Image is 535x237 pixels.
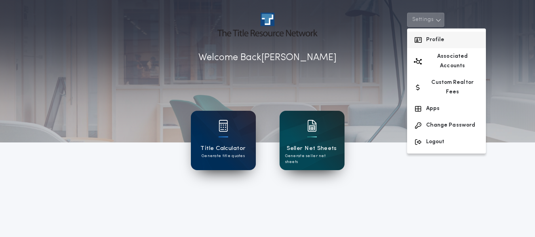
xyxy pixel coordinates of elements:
img: card icon [219,120,228,132]
div: Settings [407,28,486,154]
button: Logout [407,134,486,150]
button: Apps [407,100,486,117]
h1: Title Calculator [200,144,246,153]
img: account-logo [217,13,317,36]
p: Generate seller net sheets [285,153,339,165]
p: Generate title quotes [202,153,245,159]
a: card iconTitle CalculatorGenerate title quotes [191,111,256,170]
button: Profile [407,32,486,48]
button: Settings [407,13,444,27]
button: Change Password [407,117,486,134]
img: card icon [307,120,317,132]
p: Welcome Back [PERSON_NAME] [198,51,337,65]
button: Associated Accounts [407,48,486,74]
button: Custom Realtor Fees [407,74,486,100]
a: card iconSeller Net SheetsGenerate seller net sheets [280,111,345,170]
h1: Seller Net Sheets [287,144,337,153]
